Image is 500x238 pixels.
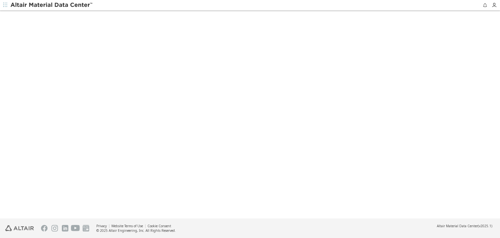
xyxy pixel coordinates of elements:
[437,224,492,228] div: (v2025.1)
[10,2,93,8] img: Altair Material Data Center
[96,228,176,233] div: © 2025 Altair Engineering, Inc. All Rights Reserved.
[96,224,107,228] a: Privacy
[111,224,143,228] a: Website Terms of Use
[5,225,34,231] img: Altair Engineering
[147,224,171,228] a: Cookie Consent
[437,224,478,228] span: Altair Material Data Center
